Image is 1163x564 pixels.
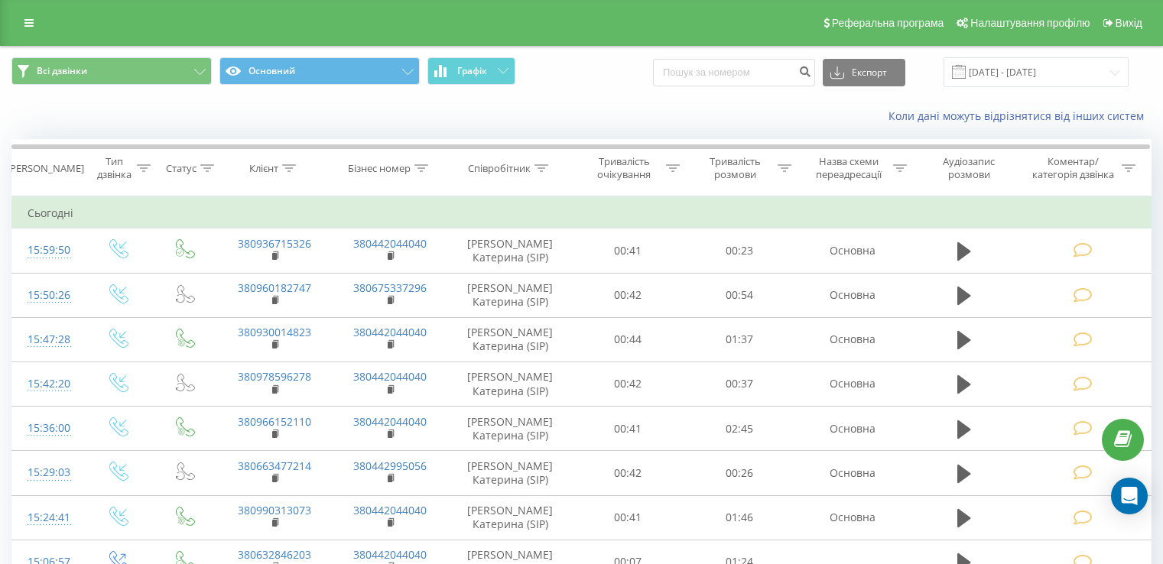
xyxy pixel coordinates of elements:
[823,59,905,86] button: Експорт
[28,369,68,399] div: 15:42:20
[12,198,1152,229] td: Сьогодні
[238,459,311,473] a: 380663477214
[28,503,68,533] div: 15:24:41
[448,273,573,317] td: [PERSON_NAME] Катерина (SIP)
[794,361,910,406] td: Основна
[1111,478,1148,514] div: Open Intercom Messenger
[448,317,573,361] td: [PERSON_NAME] Катерина (SIP)
[794,451,910,495] td: Основна
[653,59,815,86] input: Пошук за номером
[238,236,311,251] a: 380936715326
[573,495,684,540] td: 00:41
[448,495,573,540] td: [PERSON_NAME] Катерина (SIP)
[238,280,311,295] a: 380960182747
[832,17,944,29] span: Реферальна програма
[353,280,427,295] a: 380675337296
[457,66,487,76] span: Графік
[348,162,411,175] div: Бізнес номер
[684,317,794,361] td: 01:37
[28,235,68,265] div: 15:59:50
[573,229,684,273] td: 00:41
[684,495,794,540] td: 01:46
[586,155,663,181] div: Тривалість очікування
[28,458,68,488] div: 15:29:03
[28,280,68,310] div: 15:50:26
[7,162,84,175] div: [PERSON_NAME]
[448,451,573,495] td: [PERSON_NAME] Катерина (SIP)
[794,407,910,451] td: Основна
[697,155,774,181] div: Тривалість розмови
[238,325,311,339] a: 380930014823
[573,451,684,495] td: 00:42
[809,155,889,181] div: Назва схеми переадресації
[96,155,132,181] div: Тип дзвінка
[970,17,1090,29] span: Налаштування профілю
[353,459,427,473] a: 380442995056
[238,414,311,429] a: 380966152110
[888,109,1152,123] a: Коли дані можуть відрізнятися вiд інших систем
[353,236,427,251] a: 380442044040
[28,325,68,355] div: 15:47:28
[353,414,427,429] a: 380442044040
[238,547,311,562] a: 380632846203
[448,407,573,451] td: [PERSON_NAME] Катерина (SIP)
[448,361,573,406] td: [PERSON_NAME] Катерина (SIP)
[353,325,427,339] a: 380442044040
[684,361,794,406] td: 00:37
[684,407,794,451] td: 02:45
[249,162,278,175] div: Клієнт
[11,57,212,85] button: Всі дзвінки
[37,65,87,77] span: Всі дзвінки
[573,407,684,451] td: 00:41
[794,317,910,361] td: Основна
[468,162,531,175] div: Співробітник
[166,162,197,175] div: Статус
[448,229,573,273] td: [PERSON_NAME] Катерина (SIP)
[573,317,684,361] td: 00:44
[794,495,910,540] td: Основна
[684,229,794,273] td: 00:23
[573,273,684,317] td: 00:42
[924,155,1014,181] div: Аудіозапис розмови
[573,361,684,406] td: 00:42
[1028,155,1118,181] div: Коментар/категорія дзвінка
[794,229,910,273] td: Основна
[353,503,427,517] a: 380442044040
[28,413,68,443] div: 15:36:00
[1116,17,1142,29] span: Вихід
[684,451,794,495] td: 00:26
[684,273,794,317] td: 00:54
[238,503,311,517] a: 380990313073
[238,369,311,384] a: 380978596278
[427,57,515,85] button: Графік
[794,273,910,317] td: Основна
[353,547,427,562] a: 380442044040
[353,369,427,384] a: 380442044040
[219,57,420,85] button: Основний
